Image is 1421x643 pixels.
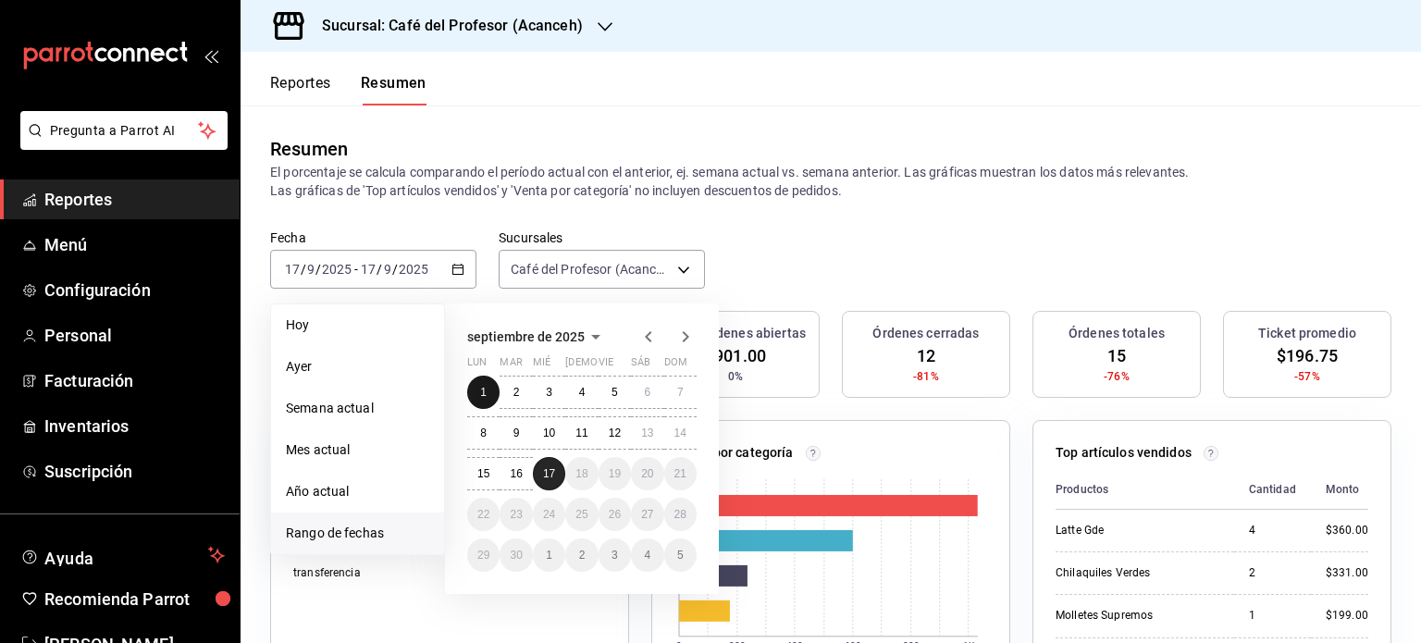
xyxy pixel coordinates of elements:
span: Ayuda [44,544,201,566]
span: / [315,262,321,277]
button: 8 de septiembre de 2025 [467,416,500,450]
abbr: 1 de septiembre de 2025 [480,386,487,399]
abbr: 16 de septiembre de 2025 [510,467,522,480]
div: 2 [1249,565,1296,581]
button: 28 de septiembre de 2025 [664,498,697,531]
button: 9 de septiembre de 2025 [500,416,532,450]
abbr: 21 de septiembre de 2025 [674,467,686,480]
span: Configuración [44,278,225,303]
abbr: 15 de septiembre de 2025 [477,467,489,480]
abbr: viernes [599,356,613,376]
button: 18 de septiembre de 2025 [565,457,598,490]
div: $199.00 [1326,608,1368,624]
button: 4 de septiembre de 2025 [565,376,598,409]
abbr: domingo [664,356,687,376]
p: El porcentaje se calcula comparando el período actual con el anterior, ej. semana actual vs. sema... [270,163,1391,200]
span: Semana actual [286,399,429,418]
span: Hoy [286,315,429,335]
abbr: 2 de septiembre de 2025 [513,386,520,399]
div: Molletes Supremos [1056,608,1219,624]
span: -76% [1104,368,1130,385]
th: Productos [1056,470,1234,510]
button: 4 de octubre de 2025 [631,538,663,572]
button: 15 de septiembre de 2025 [467,457,500,490]
abbr: 13 de septiembre de 2025 [641,427,653,439]
abbr: 11 de septiembre de 2025 [575,427,587,439]
h3: Sucursal: Café del Profesor (Acanceh) [307,15,583,37]
span: / [377,262,382,277]
abbr: 7 de septiembre de 2025 [677,386,684,399]
abbr: 2 de octubre de 2025 [579,549,586,562]
h3: Órdenes cerradas [872,324,979,343]
abbr: 30 de septiembre de 2025 [510,549,522,562]
button: Resumen [361,74,426,105]
button: Reportes [270,74,331,105]
span: Año actual [286,482,429,501]
abbr: 3 de octubre de 2025 [612,549,618,562]
button: 6 de septiembre de 2025 [631,376,663,409]
div: $360.00 [1326,523,1368,538]
abbr: 1 de octubre de 2025 [546,549,552,562]
button: 25 de septiembre de 2025 [565,498,598,531]
div: Latte Gde [1056,523,1219,538]
abbr: 3 de septiembre de 2025 [546,386,552,399]
button: 1 de septiembre de 2025 [467,376,500,409]
h3: Ticket promedio [1258,324,1356,343]
abbr: 22 de septiembre de 2025 [477,508,489,521]
button: septiembre de 2025 [467,326,607,348]
abbr: 27 de septiembre de 2025 [641,508,653,521]
abbr: sábado [631,356,650,376]
abbr: 25 de septiembre de 2025 [575,508,587,521]
button: 22 de septiembre de 2025 [467,498,500,531]
button: 13 de septiembre de 2025 [631,416,663,450]
span: Mes actual [286,440,429,460]
span: - [354,262,358,277]
abbr: 10 de septiembre de 2025 [543,427,555,439]
abbr: lunes [467,356,487,376]
span: $196.75 [1277,343,1338,368]
abbr: 8 de septiembre de 2025 [480,427,487,439]
button: 26 de septiembre de 2025 [599,498,631,531]
span: Ayer [286,357,429,377]
div: 1 [1249,608,1296,624]
div: Resumen [270,135,348,163]
button: 12 de septiembre de 2025 [599,416,631,450]
button: open_drawer_menu [204,48,218,63]
span: Pregunta a Parrot AI [50,121,199,141]
span: Personal [44,323,225,348]
abbr: 28 de septiembre de 2025 [674,508,686,521]
button: 1 de octubre de 2025 [533,538,565,572]
button: 11 de septiembre de 2025 [565,416,598,450]
abbr: miércoles [533,356,550,376]
span: Facturación [44,368,225,393]
span: -57% [1294,368,1320,385]
button: Pregunta a Parrot AI [20,111,228,150]
button: 10 de septiembre de 2025 [533,416,565,450]
th: Monto [1311,470,1368,510]
button: 24 de septiembre de 2025 [533,498,565,531]
abbr: 5 de septiembre de 2025 [612,386,618,399]
button: 27 de septiembre de 2025 [631,498,663,531]
label: Sucursales [499,231,705,244]
div: Chilaquiles Verdes [1056,565,1219,581]
button: 30 de septiembre de 2025 [500,538,532,572]
div: 4 [1249,523,1296,538]
abbr: martes [500,356,522,376]
abbr: 12 de septiembre de 2025 [609,427,621,439]
input: ---- [398,262,429,277]
button: 19 de septiembre de 2025 [599,457,631,490]
span: Rango de fechas [286,524,429,543]
button: 3 de septiembre de 2025 [533,376,565,409]
button: 7 de septiembre de 2025 [664,376,697,409]
button: 14 de septiembre de 2025 [664,416,697,450]
span: 15 [1107,343,1126,368]
abbr: 5 de octubre de 2025 [677,549,684,562]
span: Reportes [44,187,225,212]
input: ---- [321,262,352,277]
abbr: jueves [565,356,674,376]
button: 2 de octubre de 2025 [565,538,598,572]
input: -- [284,262,301,277]
abbr: 14 de septiembre de 2025 [674,427,686,439]
span: Inventarios [44,414,225,439]
input: -- [360,262,377,277]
